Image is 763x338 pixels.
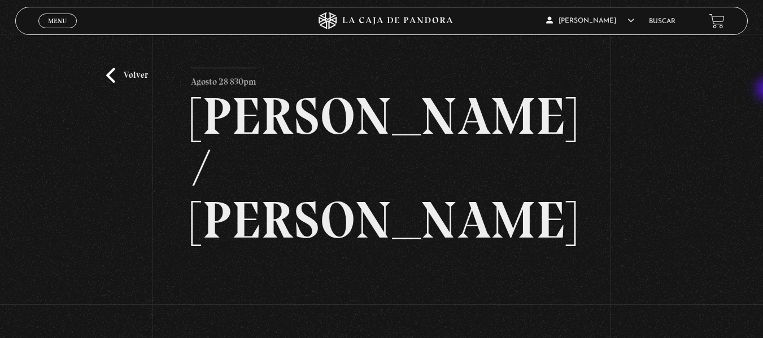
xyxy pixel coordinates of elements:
[48,17,67,24] span: Menu
[106,68,148,83] a: Volver
[44,27,71,35] span: Cerrar
[649,18,675,25] a: Buscar
[191,68,256,90] p: Agosto 28 830pm
[191,90,572,246] h2: [PERSON_NAME] / [PERSON_NAME]
[709,13,725,28] a: View your shopping cart
[546,17,634,24] span: [PERSON_NAME]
